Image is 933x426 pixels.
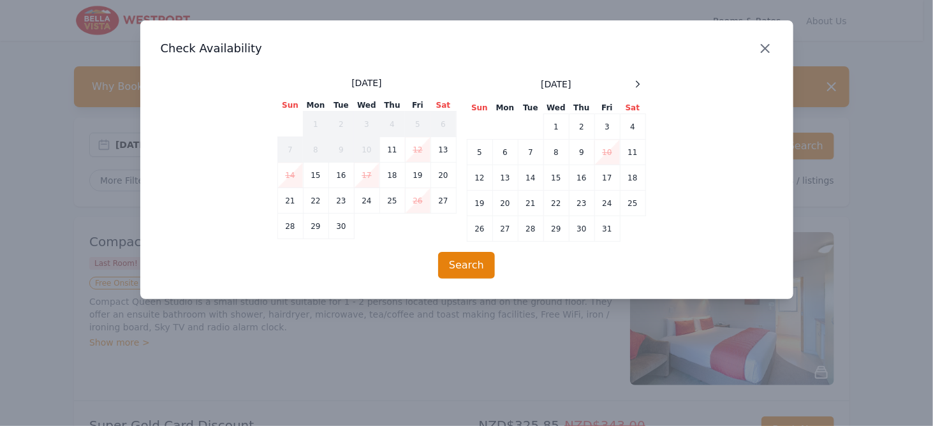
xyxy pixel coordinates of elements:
td: 30 [569,216,594,242]
td: 29 [543,216,569,242]
td: 14 [277,163,303,188]
td: 27 [430,188,456,214]
td: 4 [379,112,405,137]
td: 4 [620,114,645,140]
td: 29 [303,214,328,239]
td: 26 [467,216,492,242]
th: Sat [620,102,645,114]
td: 8 [543,140,569,165]
h3: Check Availability [161,41,773,56]
th: Fri [594,102,620,114]
th: Wed [354,99,379,112]
td: 24 [594,191,620,216]
th: Tue [518,102,543,114]
td: 10 [594,140,620,165]
td: 18 [620,165,645,191]
td: 21 [277,188,303,214]
td: 14 [518,165,543,191]
span: [DATE] [541,78,571,91]
td: 25 [620,191,645,216]
td: 24 [354,188,379,214]
th: Sat [430,99,456,112]
td: 1 [303,112,328,137]
td: 9 [569,140,594,165]
td: 22 [543,191,569,216]
td: 11 [620,140,645,165]
td: 23 [569,191,594,216]
td: 15 [543,165,569,191]
td: 12 [467,165,492,191]
td: 21 [518,191,543,216]
td: 18 [379,163,405,188]
td: 31 [594,216,620,242]
td: 16 [328,163,354,188]
td: 2 [569,114,594,140]
td: 13 [492,165,518,191]
th: Wed [543,102,569,114]
td: 19 [405,163,430,188]
td: 19 [467,191,492,216]
span: [DATE] [351,77,381,89]
td: 20 [492,191,518,216]
th: Tue [328,99,354,112]
td: 23 [328,188,354,214]
td: 15 [303,163,328,188]
td: 30 [328,214,354,239]
td: 7 [277,137,303,163]
td: 10 [354,137,379,163]
td: 2 [328,112,354,137]
td: 7 [518,140,543,165]
th: Sun [277,99,303,112]
th: Thu [569,102,594,114]
td: 27 [492,216,518,242]
td: 5 [405,112,430,137]
th: Sun [467,102,492,114]
td: 26 [405,188,430,214]
td: 20 [430,163,456,188]
td: 1 [543,114,569,140]
td: 28 [277,214,303,239]
td: 3 [354,112,379,137]
td: 6 [492,140,518,165]
th: Thu [379,99,405,112]
td: 8 [303,137,328,163]
td: 28 [518,216,543,242]
button: Search [438,252,495,279]
td: 17 [354,163,379,188]
td: 17 [594,165,620,191]
th: Mon [492,102,518,114]
td: 12 [405,137,430,163]
td: 9 [328,137,354,163]
td: 25 [379,188,405,214]
td: 5 [467,140,492,165]
td: 3 [594,114,620,140]
td: 11 [379,137,405,163]
td: 16 [569,165,594,191]
td: 13 [430,137,456,163]
td: 22 [303,188,328,214]
th: Mon [303,99,328,112]
th: Fri [405,99,430,112]
td: 6 [430,112,456,137]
